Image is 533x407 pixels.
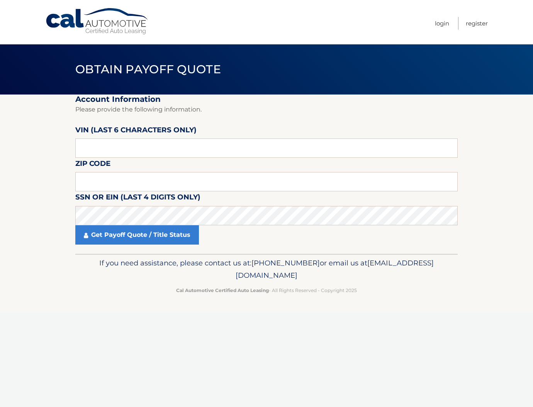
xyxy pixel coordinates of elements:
[75,191,200,206] label: SSN or EIN (last 4 digits only)
[75,124,197,138] label: VIN (last 6 characters only)
[75,95,458,104] h2: Account Information
[75,158,110,172] label: Zip Code
[176,287,269,293] strong: Cal Automotive Certified Auto Leasing
[80,257,453,282] p: If you need assistance, please contact us at: or email us at
[435,17,449,30] a: Login
[75,62,221,76] span: Obtain Payoff Quote
[80,286,453,294] p: - All Rights Reserved - Copyright 2025
[251,258,320,267] span: [PHONE_NUMBER]
[75,104,458,115] p: Please provide the following information.
[75,225,199,245] a: Get Payoff Quote / Title Status
[466,17,488,30] a: Register
[45,8,149,35] a: Cal Automotive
